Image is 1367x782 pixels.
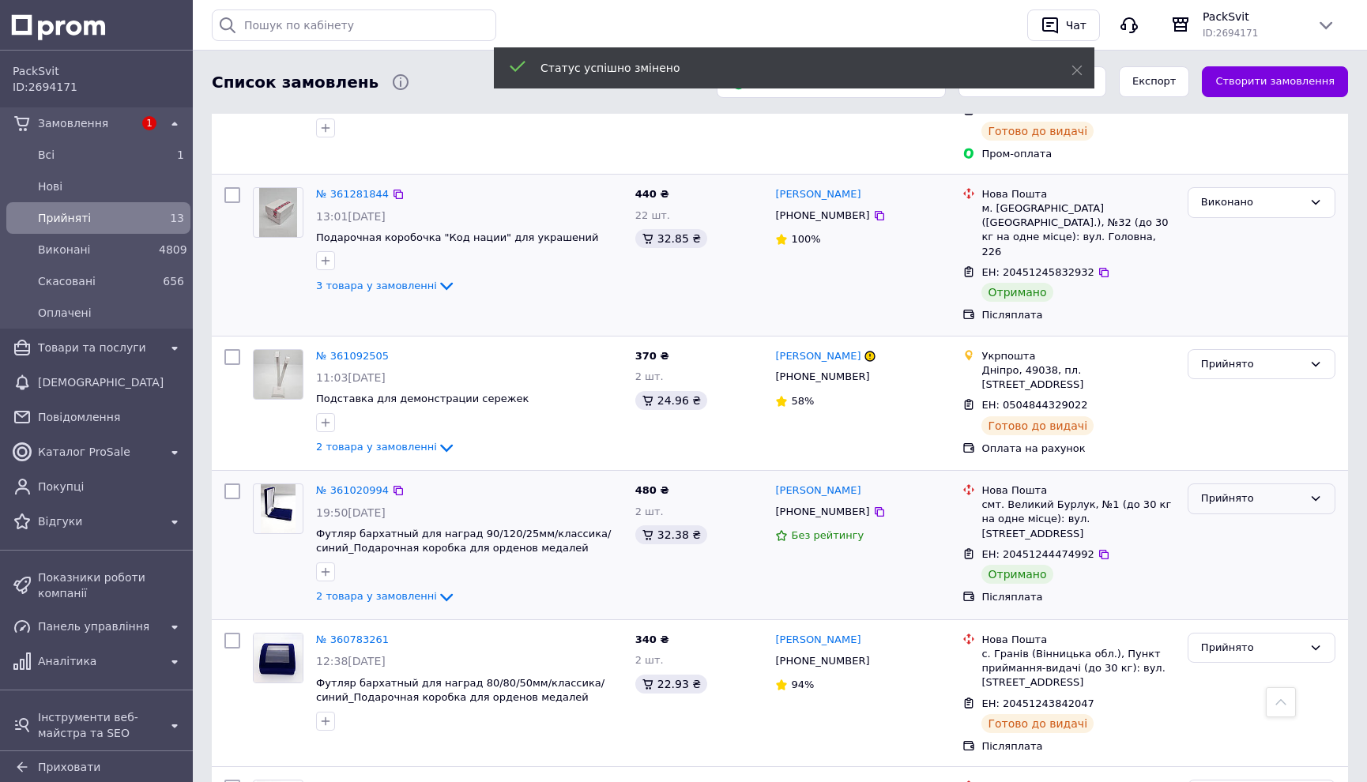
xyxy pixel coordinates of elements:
[772,367,872,387] div: [PHONE_NUMBER]
[38,444,159,460] span: Каталог ProSale
[981,697,1094,709] span: ЕН: 20451243842047
[163,275,184,288] span: 656
[775,187,860,202] a: [PERSON_NAME]
[159,243,187,256] span: 4809
[142,116,156,130] span: 1
[254,350,303,399] img: Фото товару
[981,201,1174,259] div: м. [GEOGRAPHIC_DATA] ([GEOGRAPHIC_DATA].), №32 (до 30 кг на одне місце): вул. Головна, 226
[13,81,77,93] span: ID: 2694171
[635,633,669,645] span: 340 ₴
[772,651,872,671] div: [PHONE_NUMBER]
[981,187,1174,201] div: Нова Пошта
[38,305,184,321] span: Оплачені
[38,409,184,425] span: Повідомлення
[316,280,437,291] span: 3 товара у замовленні
[981,442,1174,456] div: Оплата на рахунок
[981,498,1174,541] div: смт. Великий Бурлук, №1 (до 30 кг на одне місце): вул. [STREET_ADDRESS]
[1203,9,1304,24] span: PackSvit
[635,350,669,362] span: 370 ₴
[38,709,159,741] span: Інструменти веб-майстра та SEO
[981,363,1174,392] div: Дніпро, 49038, пл. [STREET_ADDRESS]
[791,233,820,245] span: 100%
[253,187,303,238] a: Фото товару
[212,71,378,94] span: Список замовлень
[635,391,707,410] div: 24.96 ₴
[38,618,159,634] span: Панель управління
[316,350,389,362] a: № 361092505
[38,273,153,289] span: Скасовані
[981,548,1094,560] span: ЕН: 20451244474992
[775,633,860,648] a: [PERSON_NAME]
[635,370,664,382] span: 2 шт.
[316,280,456,291] a: 3 товара у замовленні
[635,229,707,248] div: 32.85 ₴
[259,188,297,237] img: Фото товару
[981,147,1174,161] div: Пром-оплата
[316,393,529,404] a: Подставка для демонстрации сережек
[635,654,664,666] span: 2 шт.
[791,395,814,407] span: 58%
[38,513,159,529] span: Відгуки
[38,179,184,194] span: Нові
[981,416,1094,435] div: Готово до видачі
[316,506,386,519] span: 19:50[DATE]
[316,231,599,243] a: Подарочная коробочка "Код нации" для украшений
[261,484,296,533] img: Фото товару
[316,591,437,603] span: 2 товара у замовленні
[1201,491,1303,507] div: Прийнято
[316,528,611,569] a: Футляр бархатный для наград 90/120/25мм/классика/синий_Подарочная коробка для орденов медалей зна...
[38,115,134,131] span: Замовлення
[1203,28,1258,39] span: ID: 2694171
[38,210,153,226] span: Прийняті
[791,679,814,690] span: 94%
[38,479,184,494] span: Покупці
[254,633,303,682] img: Фото товару
[981,633,1174,647] div: Нова Пошта
[316,590,456,602] a: 2 товара у замовленні
[981,399,1087,411] span: ЕН: 0504844329022
[1119,66,1190,97] button: Експорт
[1201,194,1303,211] div: Виконано
[635,525,707,544] div: 32.38 ₴
[1201,640,1303,656] div: Прийнято
[981,647,1174,690] div: с. Гранів (Вінницька обл.), Пункт приймання-видачі (до 30 кг): вул. [STREET_ADDRESS]
[38,374,184,390] span: [DEMOGRAPHIC_DATA]
[212,9,496,41] input: Пошук по кабінету
[316,442,437,453] span: 2 товара у замовленні
[316,210,386,223] span: 13:01[DATE]
[316,371,386,384] span: 11:03[DATE]
[316,484,389,496] a: № 361020994
[772,205,872,226] div: [PHONE_NUMBER]
[981,714,1094,733] div: Готово до видачі
[635,209,670,221] span: 22 шт.
[316,441,456,453] a: 2 товара у замовленні
[981,266,1094,278] span: ЕН: 20451245832932
[316,655,386,667] span: 12:38[DATE]
[981,349,1174,363] div: Укрпошта
[38,653,159,669] span: Аналітика
[316,677,604,718] a: Футляр бархатный для наград 80/80/50мм/классика/синий_Подарочная коробка для орденов медалей знач...
[981,590,1174,604] div: Післяплата
[253,349,303,400] a: Фото товару
[1027,9,1100,41] button: Чат
[1202,66,1348,97] a: Створити замовлення
[981,283,1053,302] div: Отримано
[635,188,669,200] span: 440 ₴
[253,633,303,683] a: Фото товару
[775,483,860,498] a: [PERSON_NAME]
[635,675,707,694] div: 22.93 ₴
[38,340,159,355] span: Товари та послуги
[791,529,864,541] span: Без рейтингу
[38,570,184,601] span: Показники роботи компанії
[38,761,100,773] span: Приховати
[1063,13,1090,37] div: Чат
[253,483,303,534] a: Фото товару
[316,633,389,645] a: № 360783261
[177,149,184,161] span: 1
[170,212,184,224] span: 13
[981,122,1094,141] div: Готово до видачі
